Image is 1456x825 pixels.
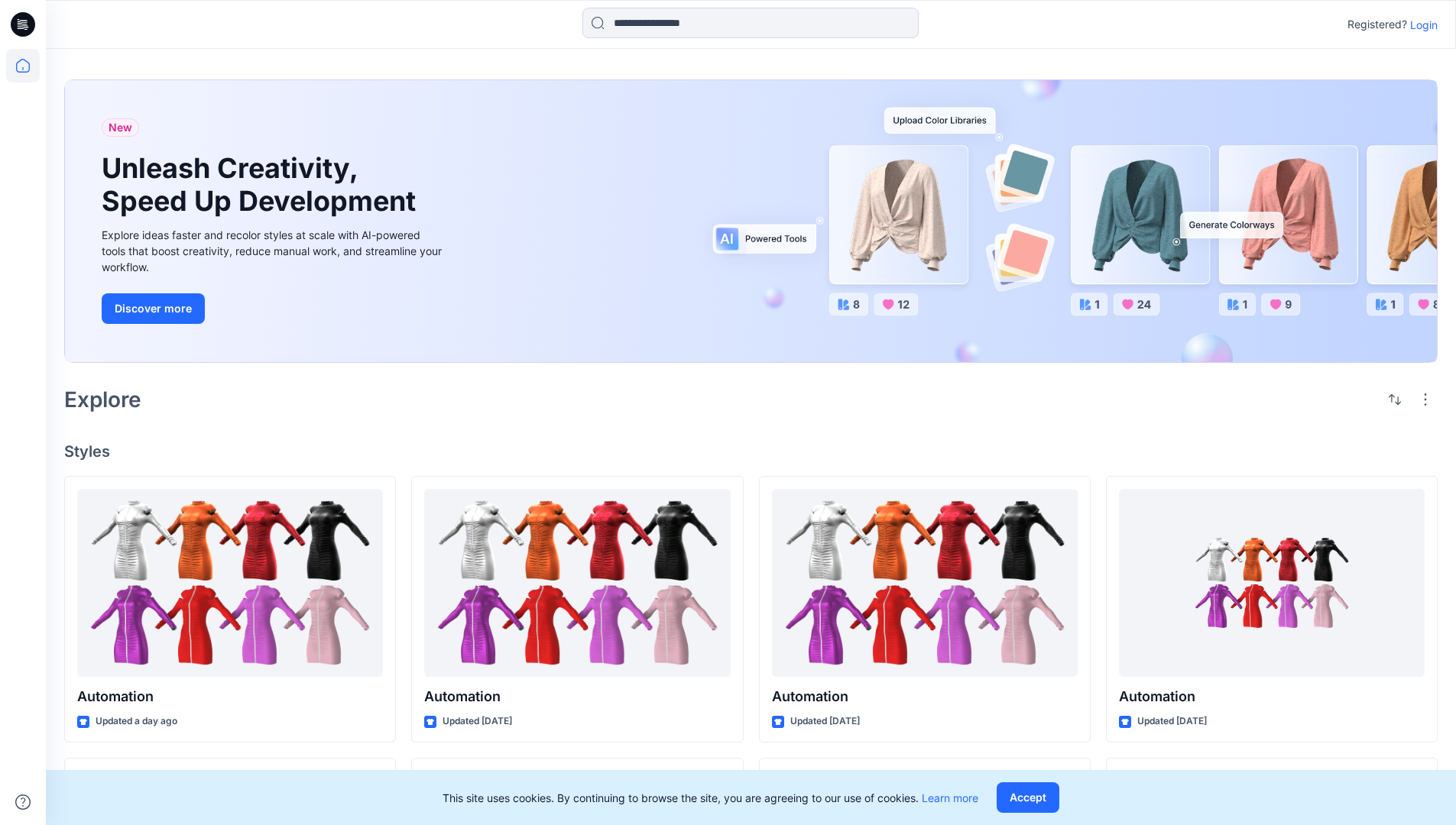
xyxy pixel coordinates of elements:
[102,293,446,324] a: Discover more
[64,442,1438,461] h4: Styles
[922,791,978,804] a: Learn more
[102,293,205,324] button: Discover more
[772,489,1078,678] a: Automation
[102,152,423,218] h1: Unleash Creativity, Speed Up Development
[424,686,730,707] p: Automation
[109,118,132,137] span: New
[1119,489,1425,678] a: Automation
[77,686,383,707] p: Automation
[790,713,860,730] p: Updated [DATE]
[772,686,1078,707] p: Automation
[997,782,1059,813] button: Accept
[1137,713,1207,730] p: Updated [DATE]
[77,489,383,678] a: Automation
[102,227,446,275] div: Explore ideas faster and recolor styles at scale with AI-powered tools that boost creativity, red...
[96,713,177,730] p: Updated a day ago
[443,790,978,806] p: This site uses cookies. By continuing to browse the site, you are agreeing to our use of cookies.
[443,713,512,730] p: Updated [DATE]
[1119,686,1425,707] p: Automation
[64,387,141,412] h2: Explore
[1347,15,1407,34] p: Registered?
[424,489,730,678] a: Automation
[1410,17,1438,33] p: Login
